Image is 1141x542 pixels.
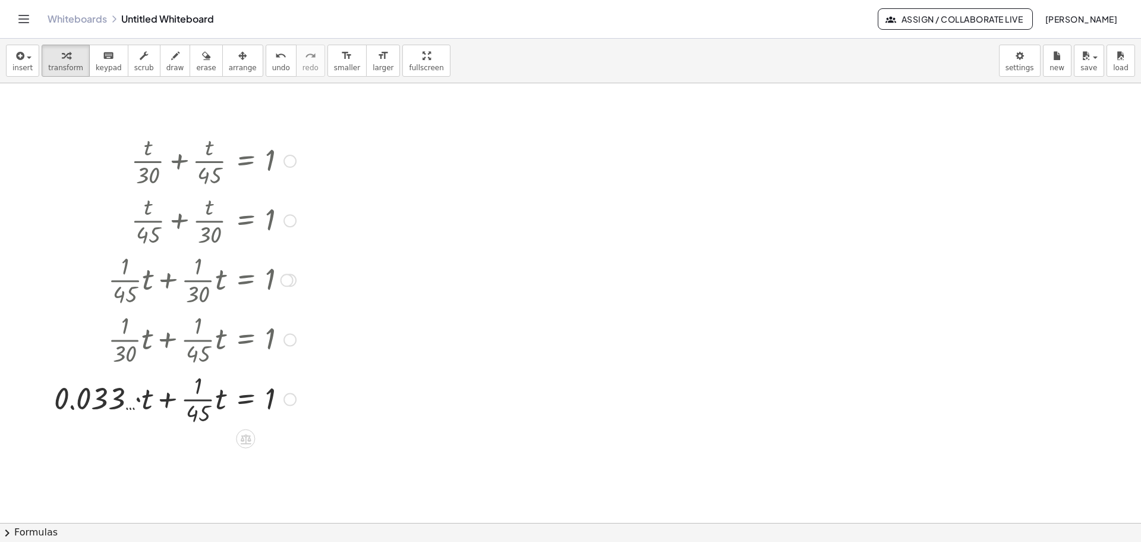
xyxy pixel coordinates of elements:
[296,45,325,77] button: redoredo
[222,45,263,77] button: arrange
[1074,45,1104,77] button: save
[1035,8,1127,30] button: [PERSON_NAME]
[1049,64,1064,72] span: new
[48,13,107,25] a: Whiteboards
[409,64,443,72] span: fullscreen
[103,49,114,63] i: keyboard
[6,45,39,77] button: insert
[272,64,290,72] span: undo
[128,45,160,77] button: scrub
[1045,14,1117,24] span: [PERSON_NAME]
[166,64,184,72] span: draw
[42,45,90,77] button: transform
[134,64,154,72] span: scrub
[888,14,1023,24] span: Assign / Collaborate Live
[366,45,400,77] button: format_sizelarger
[160,45,191,77] button: draw
[1006,64,1034,72] span: settings
[48,64,83,72] span: transform
[878,8,1033,30] button: Assign / Collaborate Live
[12,64,33,72] span: insert
[1043,45,1071,77] button: new
[373,64,393,72] span: larger
[302,64,319,72] span: redo
[229,64,257,72] span: arrange
[402,45,450,77] button: fullscreen
[341,49,352,63] i: format_size
[305,49,316,63] i: redo
[999,45,1041,77] button: settings
[377,49,389,63] i: format_size
[196,64,216,72] span: erase
[327,45,367,77] button: format_sizesmaller
[89,45,128,77] button: keyboardkeypad
[334,64,360,72] span: smaller
[236,430,255,449] div: Apply the same math to both sides of the equation
[14,10,33,29] button: Toggle navigation
[1080,64,1097,72] span: save
[266,45,297,77] button: undoundo
[1113,64,1129,72] span: load
[1107,45,1135,77] button: load
[275,49,286,63] i: undo
[190,45,222,77] button: erase
[96,64,122,72] span: keypad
